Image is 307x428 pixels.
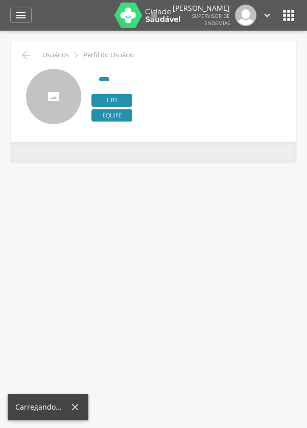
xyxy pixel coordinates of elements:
[42,51,69,59] p: Usuários
[83,51,134,59] p: Perfil do Usuário
[15,402,69,412] div: Carregando...
[262,5,273,26] a: 
[15,9,27,21] i: 
[262,10,273,21] i: 
[192,12,230,27] span: Supervisor de Endemias
[148,5,160,26] a: 
[10,8,32,23] a: 
[91,94,132,107] span: Ubs
[20,49,32,61] i: Voltar
[148,9,160,21] i: 
[70,50,82,61] i: 
[173,5,230,12] p: [PERSON_NAME]
[280,7,297,23] i: 
[91,109,132,122] span: Equipe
